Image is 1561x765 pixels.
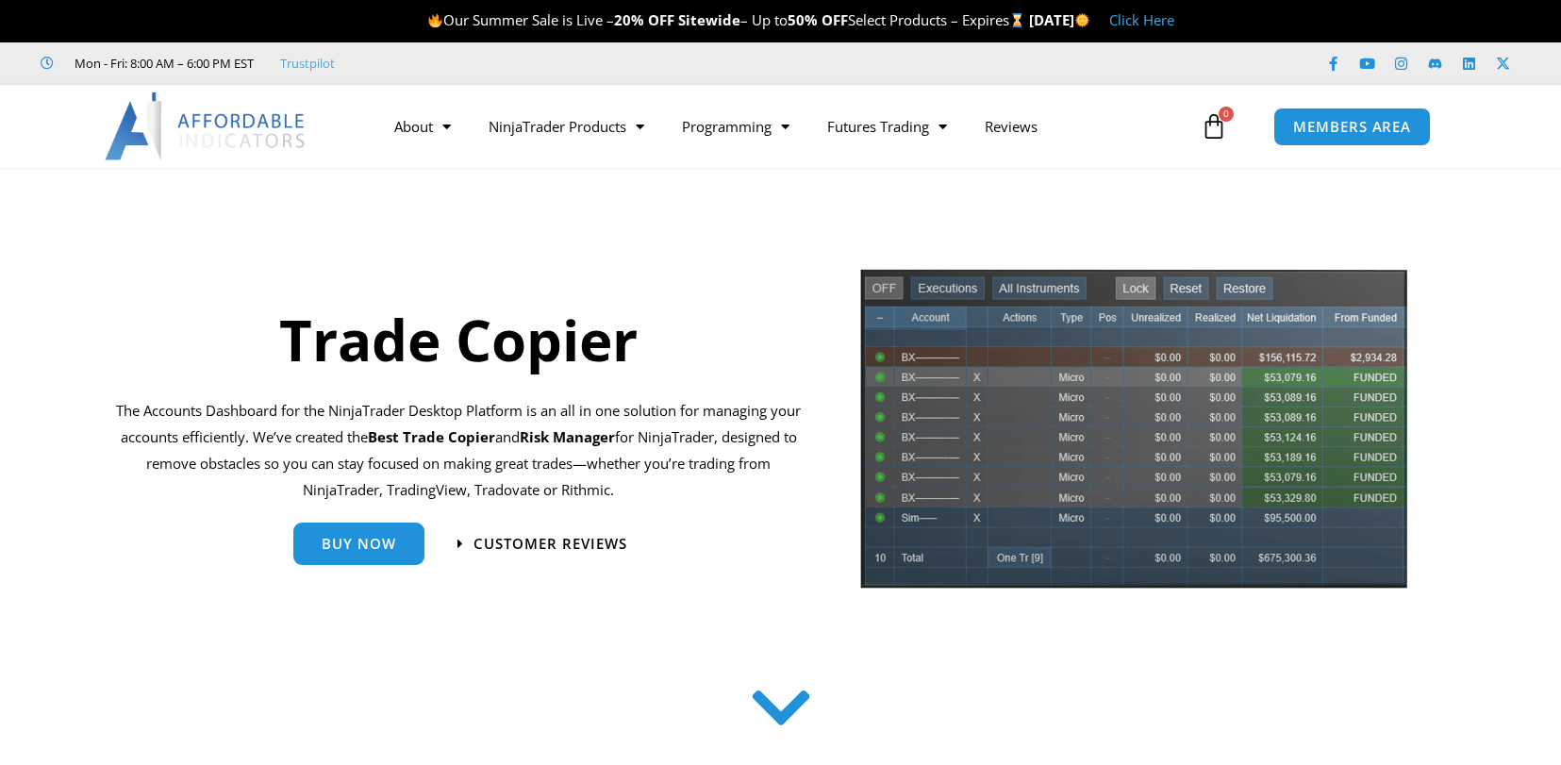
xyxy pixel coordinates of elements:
[428,13,442,27] img: 🔥
[1293,120,1411,134] span: MEMBERS AREA
[1109,10,1174,29] a: Click Here
[322,537,396,551] span: Buy Now
[116,300,802,379] h1: Trade Copier
[473,537,627,551] span: Customer Reviews
[966,105,1056,148] a: Reviews
[614,10,674,29] strong: 20% OFF
[678,10,740,29] strong: Sitewide
[1219,107,1234,122] span: 0
[1029,10,1090,29] strong: [DATE]
[368,427,495,446] b: Best Trade Copier
[1273,108,1431,146] a: MEMBERS AREA
[1010,13,1024,27] img: ⌛
[470,105,663,148] a: NinjaTrader Products
[105,92,307,160] img: LogoAI | Affordable Indicators – NinjaTrader
[1172,99,1255,154] a: 0
[808,105,966,148] a: Futures Trading
[427,10,1029,29] span: Our Summer Sale is Live – – Up to Select Products – Expires
[375,105,470,148] a: About
[663,105,808,148] a: Programming
[520,427,615,446] strong: Risk Manager
[375,105,1196,148] nav: Menu
[70,52,254,75] span: Mon - Fri: 8:00 AM – 6:00 PM EST
[280,52,335,75] a: Trustpilot
[788,10,848,29] strong: 50% OFF
[293,523,424,565] a: Buy Now
[858,267,1409,604] img: tradecopier | Affordable Indicators – NinjaTrader
[116,398,802,503] p: The Accounts Dashboard for the NinjaTrader Desktop Platform is an all in one solution for managin...
[457,537,627,551] a: Customer Reviews
[1075,13,1089,27] img: 🌞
